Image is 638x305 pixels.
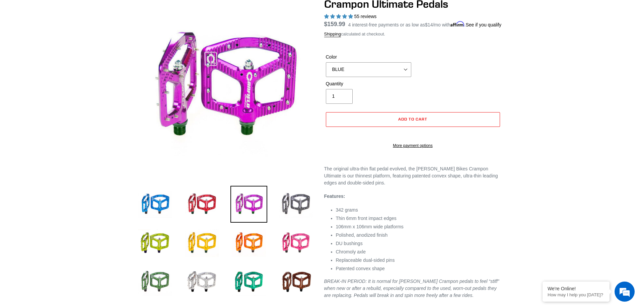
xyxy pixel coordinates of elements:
[324,31,341,37] a: Shipping
[336,232,502,239] li: Polished, anodized finish
[277,263,314,300] img: Load image into Gallery viewer, Crampon Ultimate Pedals
[425,22,433,27] span: $14
[348,20,502,28] p: 4 interest-free payments or as low as /mo with .
[137,263,173,300] img: Load image into Gallery viewer, Crampon Ultimate Pedals
[354,14,376,19] span: 55 reviews
[184,186,220,223] img: Load image into Gallery viewer, Crampon Ultimate Pedals
[326,54,411,61] label: Color
[336,266,385,271] span: Patented convex shape
[326,80,411,87] label: Quantity
[324,31,502,37] div: calculated at checkout.
[336,223,502,230] li: 106mm x 106mm wide platforms
[324,14,354,19] span: 4.95 stars
[230,225,267,261] img: Load image into Gallery viewer, Crampon Ultimate Pedals
[230,186,267,223] img: Load image into Gallery viewer, Crampon Ultimate Pedals
[336,257,502,264] li: Replaceable dual-sided pins
[324,194,345,199] strong: Features:
[336,248,502,255] li: Chromoly axle
[184,263,220,300] img: Load image into Gallery viewer, Crampon Ultimate Pedals
[326,112,500,127] button: Add to cart
[466,22,501,27] a: See if you qualify - Learn more about Affirm Financing (opens in modal)
[324,21,345,27] span: $159.99
[184,225,220,261] img: Load image into Gallery viewer, Crampon Ultimate Pedals
[336,207,502,214] li: 342 grams
[398,117,427,122] span: Add to cart
[548,292,605,297] p: How may I help you today?
[230,263,267,300] img: Load image into Gallery viewer, Crampon Ultimate Pedals
[324,279,499,298] em: BREAK-IN PERIOD: It is normal for [PERSON_NAME] Crampon pedals to feel “stiff” when new or after ...
[336,215,502,222] li: Thin 6mm front impact edges
[277,225,314,261] img: Load image into Gallery viewer, Crampon Ultimate Pedals
[326,143,500,149] a: More payment options
[137,186,173,223] img: Load image into Gallery viewer, Crampon Ultimate Pedals
[137,225,173,261] img: Load image into Gallery viewer, Crampon Ultimate Pedals
[450,21,465,27] span: Affirm
[277,186,314,223] img: Load image into Gallery viewer, Crampon Ultimate Pedals
[324,165,502,186] p: The original ultra-thin flat pedal evolved, the [PERSON_NAME] Bikes Crampon Ultimate is our thinn...
[548,286,605,291] div: We're Online!
[336,240,502,247] li: DU bushings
